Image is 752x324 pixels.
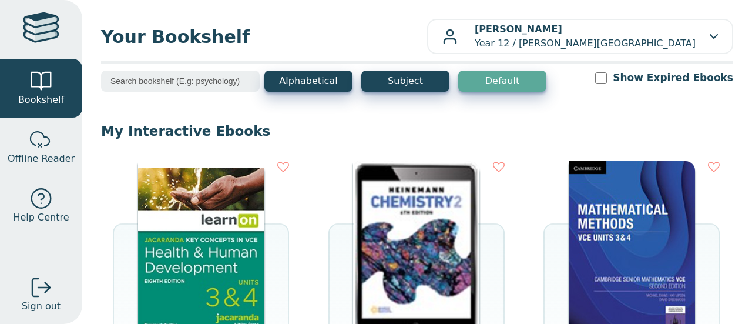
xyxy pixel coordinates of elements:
input: Search bookshelf (E.g: psychology) [101,71,260,92]
span: Bookshelf [18,93,64,107]
b: [PERSON_NAME] [475,24,562,35]
p: My Interactive Ebooks [101,122,733,140]
p: Year 12 / [PERSON_NAME][GEOGRAPHIC_DATA] [475,22,696,51]
span: Sign out [22,299,61,313]
span: Offline Reader [8,152,75,166]
span: Your Bookshelf [101,24,427,50]
button: Alphabetical [264,71,352,92]
button: [PERSON_NAME]Year 12 / [PERSON_NAME][GEOGRAPHIC_DATA] [427,19,733,54]
label: Show Expired Ebooks [613,71,733,85]
span: Help Centre [13,211,69,225]
button: Subject [361,71,449,92]
button: Default [458,71,546,92]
